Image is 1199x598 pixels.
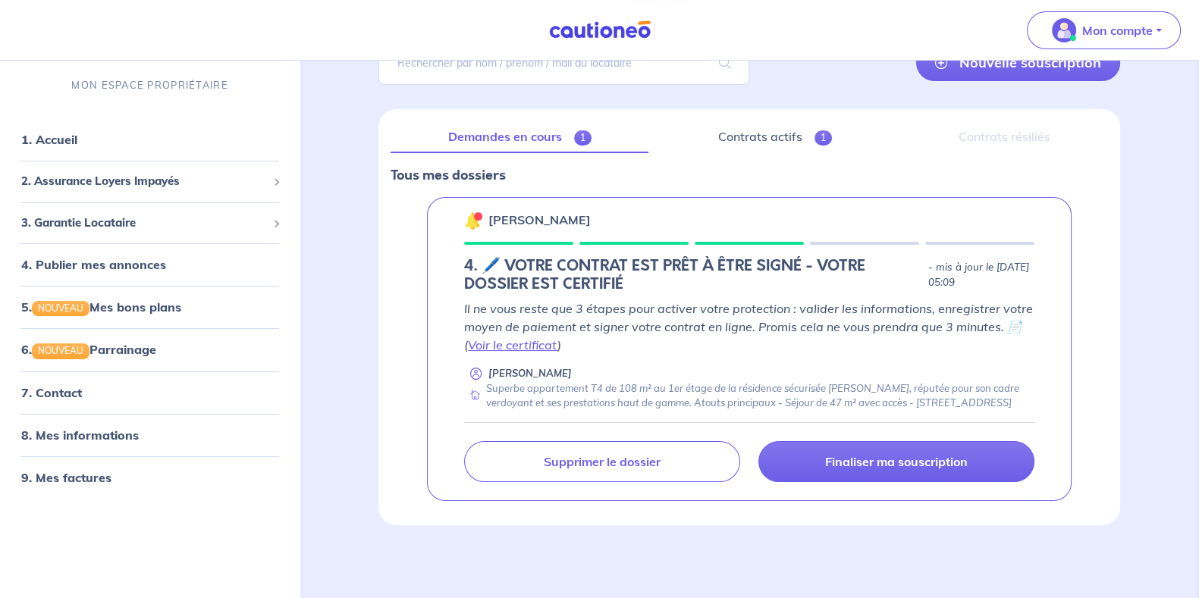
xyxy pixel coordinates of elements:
div: 6.NOUVEAUParrainage [6,334,293,365]
h5: 4. 🖊️ VOTRE CONTRAT EST PRÊT À ÊTRE SIGNÉ - VOTRE DOSSIER EST CERTIFIÉ [464,257,922,293]
div: 1. Accueil [6,124,293,155]
a: 8. Mes informations [21,427,139,442]
div: 2. Assurance Loyers Impayés [6,167,293,196]
a: Voir le certificat [468,337,557,352]
p: [PERSON_NAME] [488,211,591,229]
div: Superbe appartement T4 de 108 m² au 1er étage de la résidence sécurisée [PERSON_NAME], réputée po... [464,381,1034,411]
a: 7. Contact [21,384,82,399]
span: 2. Assurance Loyers Impayés [21,173,267,190]
div: 4. Publier mes annonces [6,249,293,280]
a: Demandes en cours1 [391,121,648,153]
div: 8. Mes informations [6,419,293,449]
p: Mon compte [1082,21,1153,39]
span: search [701,42,749,84]
a: 5.NOUVEAUMes bons plans [21,299,181,315]
span: 1 [815,130,832,146]
input: Rechercher par nom / prénom / mail du locataire [378,41,749,85]
img: illu_account_valid_menu.svg [1052,18,1076,42]
button: illu_account_valid_menu.svgMon compte [1027,11,1181,49]
p: Supprimer le dossier [544,454,661,469]
p: Tous mes dossiers [391,165,1108,185]
p: [PERSON_NAME] [488,366,572,380]
div: 7. Contact [6,377,293,407]
a: Finaliser ma souscription [758,441,1034,482]
a: 6.NOUVEAUParrainage [21,342,156,357]
p: Finaliser ma souscription [825,454,968,469]
p: - mis à jour le [DATE] 05:09 [928,260,1034,290]
a: 1. Accueil [21,132,77,147]
a: Contrats actifs1 [661,121,889,153]
a: 4. Publier mes annonces [21,257,166,272]
a: Supprimer le dossier [464,441,740,482]
span: 3. Garantie Locataire [21,214,267,232]
a: 9. Mes factures [21,469,111,484]
div: state: CONTRACT-INFO-IN-PROGRESS, Context: NEW,CHOOSE-CERTIFICATE,ALONE,LESSOR-DOCUMENTS [464,257,1034,293]
div: 9. Mes factures [6,462,293,492]
span: 1 [574,130,592,146]
p: MON ESPACE PROPRIÉTAIRE [71,78,228,92]
p: Il ne vous reste que 3 étapes pour activer votre protection : valider les informations, enregistr... [464,299,1034,354]
a: Nouvelle souscription [916,45,1120,81]
div: 3. Garantie Locataire [6,208,293,238]
img: Cautioneo [543,20,657,39]
div: 5.NOUVEAUMes bons plans [6,292,293,322]
img: 🔔 [464,211,482,230]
